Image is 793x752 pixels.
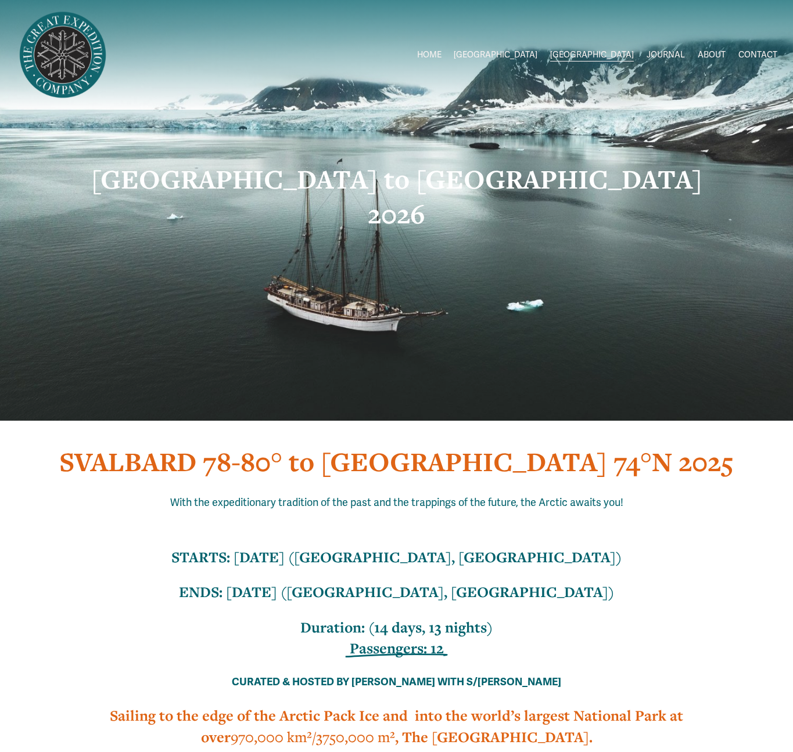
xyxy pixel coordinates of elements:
strong: STARTS: [DATE] ([GEOGRAPHIC_DATA], [GEOGRAPHIC_DATA]) [171,547,622,567]
strong: ENDS: [DATE] ([GEOGRAPHIC_DATA], [GEOGRAPHIC_DATA]) [179,582,614,602]
img: Arctic Expeditions [16,8,110,102]
a: JOURNAL [647,46,685,63]
a: folder dropdown [454,46,537,63]
strong: CURATED & HOSTED BY [PERSON_NAME] WITH S/[PERSON_NAME] [232,675,561,688]
a: folder dropdown [550,46,634,63]
a: CONTACT [738,46,777,63]
span: 970,000 km²/3750,000 m² [110,706,687,746]
strong: Passengers: 12 [350,638,444,658]
strong: , The [GEOGRAPHIC_DATA]. [395,727,593,747]
span: [GEOGRAPHIC_DATA] [550,48,634,63]
strong: SVALBARD 78-80° to [GEOGRAPHIC_DATA] 74°N 2025 [59,444,734,479]
span: With the expeditionary tradition of the past and the trappings of the future, the Arctic awaits you! [170,496,623,509]
strong: [GEOGRAPHIC_DATA] to [GEOGRAPHIC_DATA] 2026 [91,161,709,231]
strong: Duration: (14 days, 13 nights) [300,617,493,637]
a: ABOUT [698,46,726,63]
a: HOME [417,46,442,63]
span: [GEOGRAPHIC_DATA] [454,48,537,63]
strong: Sailing to the edge of the Arctic Pack Ice and into the world’s largest National Park at over [110,706,687,746]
